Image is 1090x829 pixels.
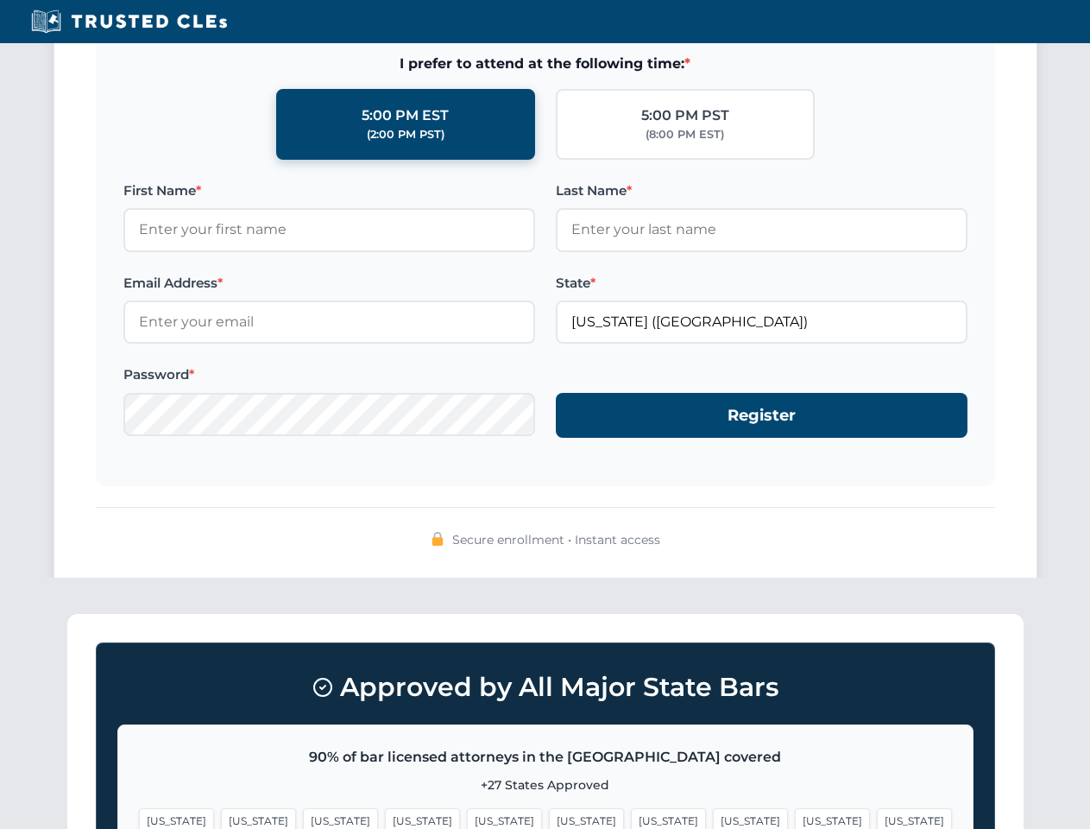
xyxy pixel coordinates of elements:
[139,775,952,794] p: +27 States Approved
[556,180,967,201] label: Last Name
[556,273,967,294] label: State
[556,301,967,344] input: Missouri (MO)
[123,180,535,201] label: First Name
[367,126,444,143] div: (2:00 PM PST)
[123,53,967,75] span: I prefer to attend at the following time:
[26,9,232,35] img: Trusted CLEs
[123,364,535,385] label: Password
[123,208,535,251] input: Enter your first name
[431,532,444,546] img: 🔒
[362,104,449,127] div: 5:00 PM EST
[641,104,729,127] div: 5:00 PM PST
[556,393,967,439] button: Register
[452,530,660,549] span: Secure enrollment • Instant access
[556,208,967,251] input: Enter your last name
[123,301,535,344] input: Enter your email
[117,664,973,711] h3: Approved by All Major State Bars
[139,746,952,769] p: 90% of bar licensed attorneys in the [GEOGRAPHIC_DATA] covered
[646,126,724,143] div: (8:00 PM EST)
[123,273,535,294] label: Email Address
